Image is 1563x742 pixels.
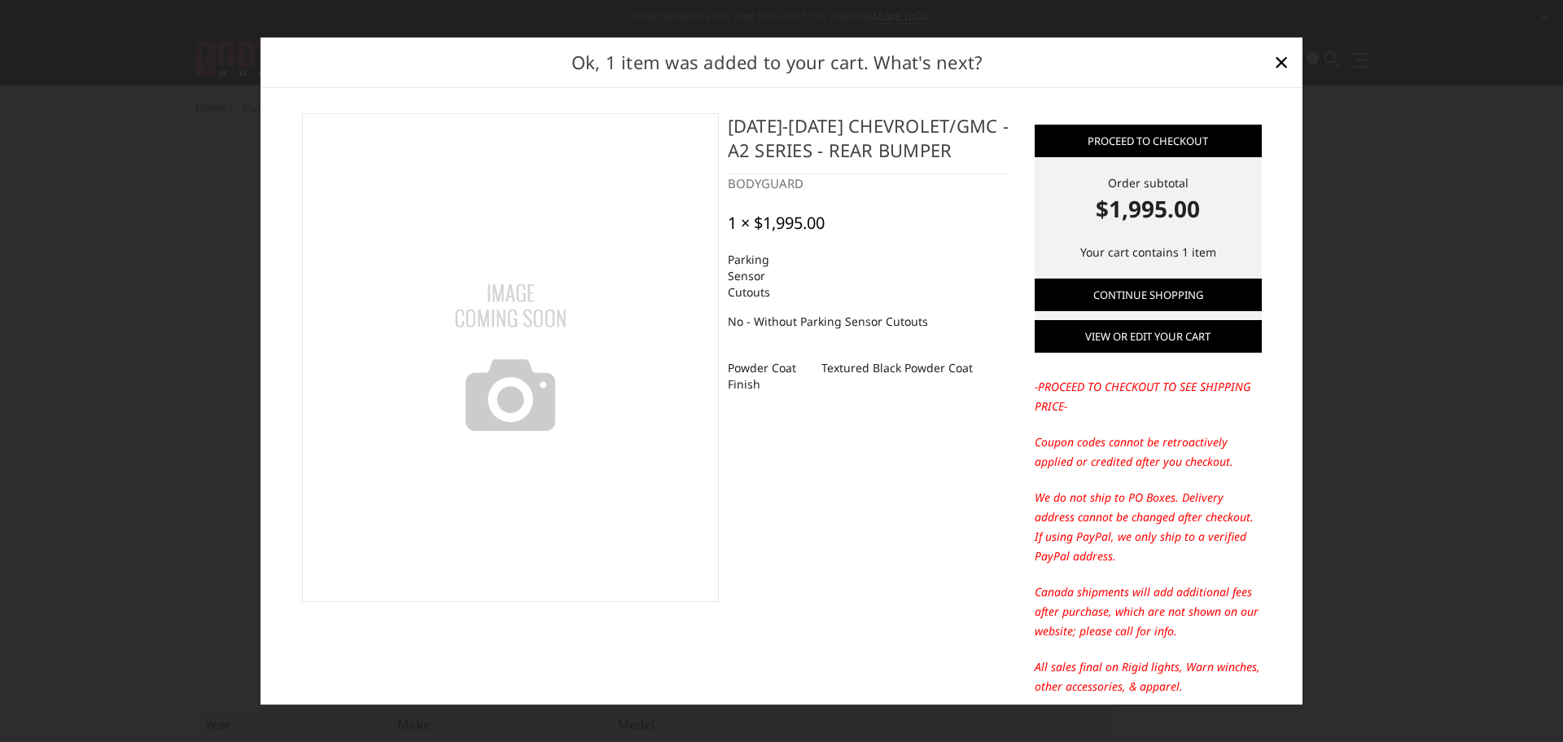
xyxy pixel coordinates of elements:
[1035,279,1262,311] a: Continue Shopping
[821,353,973,383] dd: Textured Black Powder Coat
[728,113,1009,174] h4: [DATE]-[DATE] Chevrolet/GMC - A2 Series - Rear Bumper
[1268,49,1294,75] a: Close
[287,49,1268,76] h2: Ok, 1 item was added to your cart. What's next?
[728,213,825,233] div: 1 × $1,995.00
[1482,664,1563,742] iframe: Chat Widget
[1035,125,1262,157] a: Proceed to checkout
[1035,320,1262,353] a: View or edit your cart
[1035,191,1262,226] strong: $1,995.00
[1035,657,1262,696] p: All sales final on Rigid lights, Warn winches, other accessories, & apparel.
[1035,488,1262,566] p: We do not ship to PO Boxes. Delivery address cannot be changed after checkout. If using PayPal, w...
[1035,174,1262,226] div: Order subtotal
[728,353,809,399] dt: Powder Coat Finish
[728,307,928,336] dd: No - Without Parking Sensor Cutouts
[728,245,809,307] dt: Parking Sensor Cutouts
[1035,582,1262,641] p: Canada shipments will add additional fees after purchase, which are not shown on our website; ple...
[1035,377,1262,416] p: -PROCEED TO CHECKOUT TO SEE SHIPPING PRICE-
[1274,44,1289,79] span: ×
[1035,432,1262,472] p: Coupon codes cannot be retroactively applied or credited after you checkout.
[728,174,1009,193] div: BODYGUARD
[1035,243,1262,262] p: Your cart contains 1 item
